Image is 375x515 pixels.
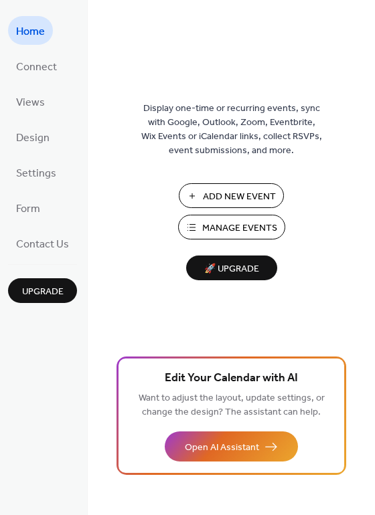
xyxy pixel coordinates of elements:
[141,102,322,158] span: Display one-time or recurring events, sync with Google, Outlook, Zoom, Eventbrite, Wix Events or ...
[8,229,77,257] a: Contact Us
[8,51,65,80] a: Connect
[8,158,64,187] a: Settings
[165,431,298,461] button: Open AI Assistant
[16,199,40,219] span: Form
[165,369,298,388] span: Edit Your Calendar with AI
[8,193,48,222] a: Form
[8,278,77,303] button: Upgrade
[8,16,53,45] a: Home
[185,441,259,455] span: Open AI Assistant
[179,183,284,208] button: Add New Event
[202,221,277,235] span: Manage Events
[16,128,50,148] span: Design
[16,234,69,255] span: Contact Us
[178,215,285,239] button: Manage Events
[22,285,64,299] span: Upgrade
[203,190,276,204] span: Add New Event
[8,87,53,116] a: Views
[194,260,269,278] span: 🚀 Upgrade
[139,389,325,421] span: Want to adjust the layout, update settings, or change the design? The assistant can help.
[16,57,57,78] span: Connect
[16,163,56,184] span: Settings
[186,255,277,280] button: 🚀 Upgrade
[8,122,58,151] a: Design
[16,92,45,113] span: Views
[16,21,45,42] span: Home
